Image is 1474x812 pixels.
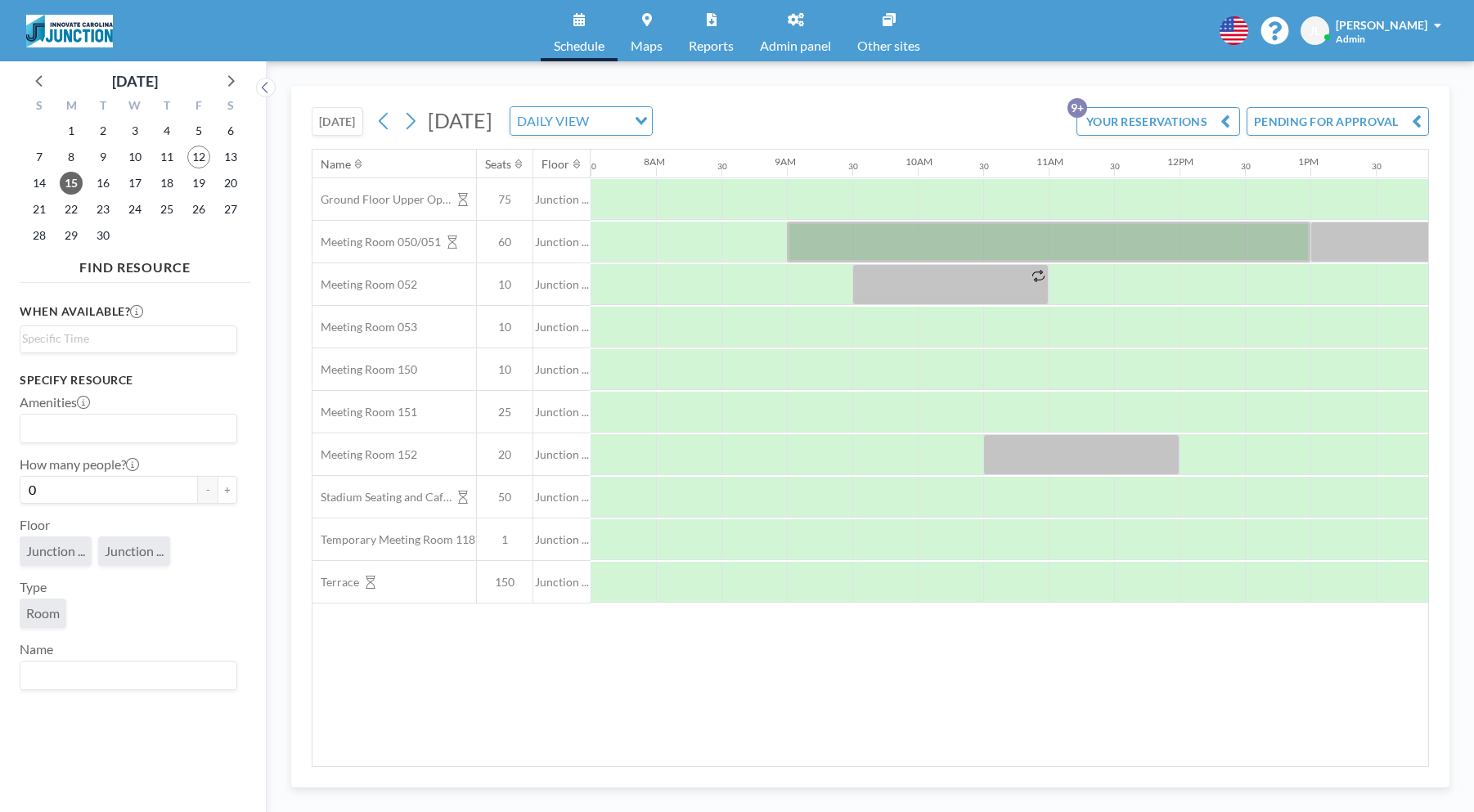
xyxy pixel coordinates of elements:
[312,192,452,207] span: Ground Floor Upper Open Area
[1110,161,1120,172] div: 30
[594,110,625,132] input: Search for option
[105,543,164,559] span: Junction ...
[22,330,227,348] input: Search for option
[477,235,533,249] span: 60
[28,198,51,221] span: Sunday, September 21, 2025
[979,161,989,172] div: 30
[219,172,242,195] span: Saturday, September 20, 2025
[198,476,218,504] button: -
[542,157,569,172] div: Floor
[20,253,250,276] h4: FIND RESOURCE
[644,155,665,168] div: 8AM
[514,110,592,132] span: DAILY VIEW
[22,418,227,439] input: Search for option
[848,161,858,172] div: 30
[1247,107,1429,136] button: PENDING FOR APPROVAL
[321,157,351,172] div: Name
[477,192,533,207] span: 75
[20,517,50,533] label: Floor
[1167,155,1193,168] div: 12PM
[26,15,113,47] img: organization-logo
[477,532,533,547] span: 1
[187,119,210,142] span: Friday, September 5, 2025
[312,532,475,547] span: Temporary Meeting Room 118
[477,320,533,334] span: 10
[151,96,182,118] div: T
[717,161,727,172] div: 30
[92,146,115,168] span: Tuesday, September 9, 2025
[26,543,85,559] span: Junction ...
[124,119,146,142] span: Wednesday, September 3, 2025
[119,96,151,118] div: W
[533,405,591,419] span: Junction ...
[586,161,596,172] div: 30
[155,119,178,142] span: Thursday, September 4, 2025
[187,172,210,195] span: Friday, September 19, 2025
[533,532,591,547] span: Junction ...
[124,198,146,221] span: Wednesday, September 24, 2025
[533,447,591,462] span: Junction ...
[428,108,492,132] span: [DATE]
[312,320,417,334] span: Meeting Room 053
[1372,161,1382,172] div: 30
[312,107,363,136] button: [DATE]
[485,157,511,172] div: Seats
[1067,98,1087,118] p: 9+
[124,172,146,195] span: Wednesday, September 17, 2025
[775,155,796,168] div: 9AM
[312,447,417,462] span: Meeting Room 152
[533,277,591,292] span: Junction ...
[312,575,359,590] span: Terrace
[1336,18,1427,32] span: [PERSON_NAME]
[60,146,83,168] span: Monday, September 8, 2025
[22,665,227,686] input: Search for option
[1336,33,1365,45] span: Admin
[1310,24,1320,38] span: JL
[26,605,60,621] span: Room
[187,198,210,221] span: Friday, September 26, 2025
[554,39,604,52] span: Schedule
[28,172,51,195] span: Sunday, September 14, 2025
[477,447,533,462] span: 20
[533,575,591,590] span: Junction ...
[760,39,831,52] span: Admin panel
[28,224,51,247] span: Sunday, September 28, 2025
[92,224,115,247] span: Tuesday, September 30, 2025
[155,146,178,168] span: Thursday, September 11, 2025
[312,490,452,505] span: Stadium Seating and Cafe area
[1036,155,1063,168] div: 11AM
[1298,155,1319,168] div: 1PM
[218,476,237,504] button: +
[312,277,417,292] span: Meeting Room 052
[510,107,652,135] div: Search for option
[20,662,236,689] div: Search for option
[60,198,83,221] span: Monday, September 22, 2025
[631,39,663,52] span: Maps
[112,70,158,92] div: [DATE]
[56,96,88,118] div: M
[187,146,210,168] span: Friday, September 12, 2025
[20,641,53,657] label: Name
[20,394,90,410] label: Amenities
[214,96,246,118] div: S
[533,235,591,249] span: Junction ...
[477,405,533,419] span: 25
[533,362,591,377] span: Junction ...
[28,146,51,168] span: Sunday, September 7, 2025
[477,575,533,590] span: 150
[20,373,237,388] h3: Specify resource
[20,579,47,595] label: Type
[24,96,56,118] div: S
[20,326,236,351] div: Search for option
[219,198,242,221] span: Saturday, September 27, 2025
[92,119,115,142] span: Tuesday, September 2, 2025
[155,172,178,195] span: Thursday, September 18, 2025
[88,96,119,118] div: T
[20,415,236,442] div: Search for option
[20,456,139,473] label: How many people?
[219,146,242,168] span: Saturday, September 13, 2025
[312,235,441,249] span: Meeting Room 050/051
[92,172,115,195] span: Tuesday, September 16, 2025
[906,155,932,168] div: 10AM
[477,362,533,377] span: 10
